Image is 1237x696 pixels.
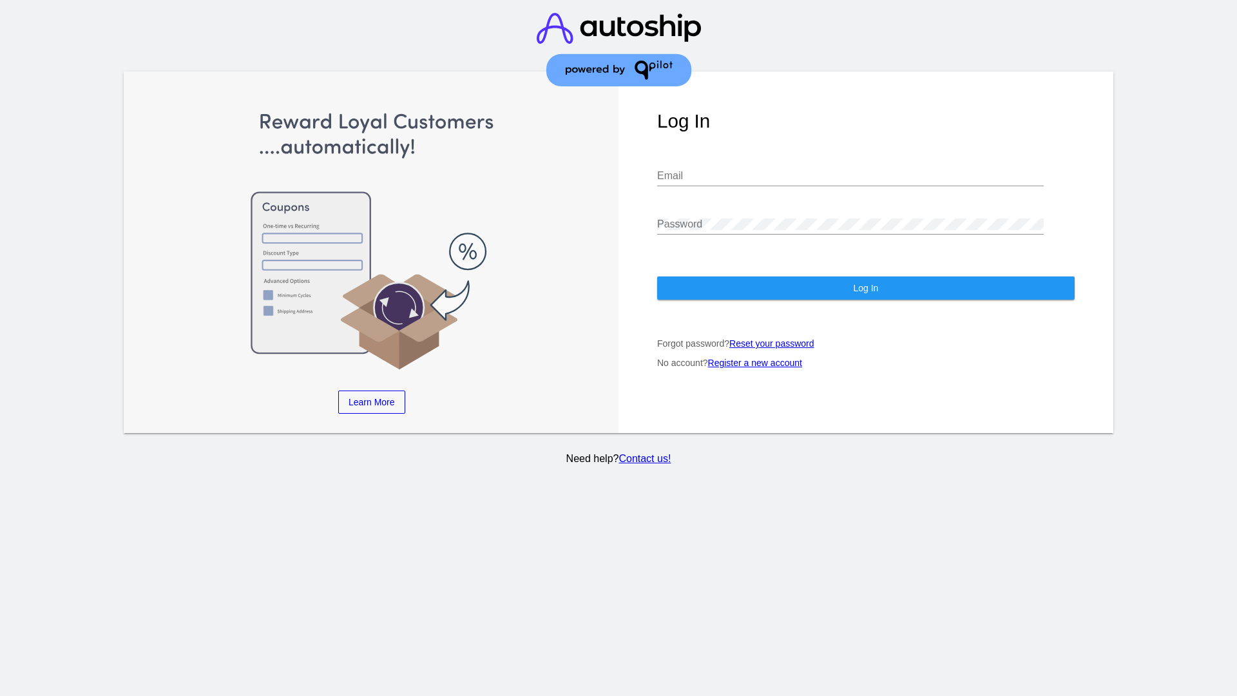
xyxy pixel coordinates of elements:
[657,338,1075,349] p: Forgot password?
[657,276,1075,300] button: Log In
[657,170,1044,182] input: Email
[729,338,814,349] a: Reset your password
[338,391,405,414] a: Learn More
[163,110,580,371] img: Apply Coupons Automatically to Scheduled Orders with QPilot
[708,358,802,368] a: Register a new account
[657,358,1075,368] p: No account?
[349,397,395,407] span: Learn More
[122,453,1116,465] p: Need help?
[618,453,671,464] a: Contact us!
[657,110,1075,132] h1: Log In
[853,283,878,293] span: Log In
